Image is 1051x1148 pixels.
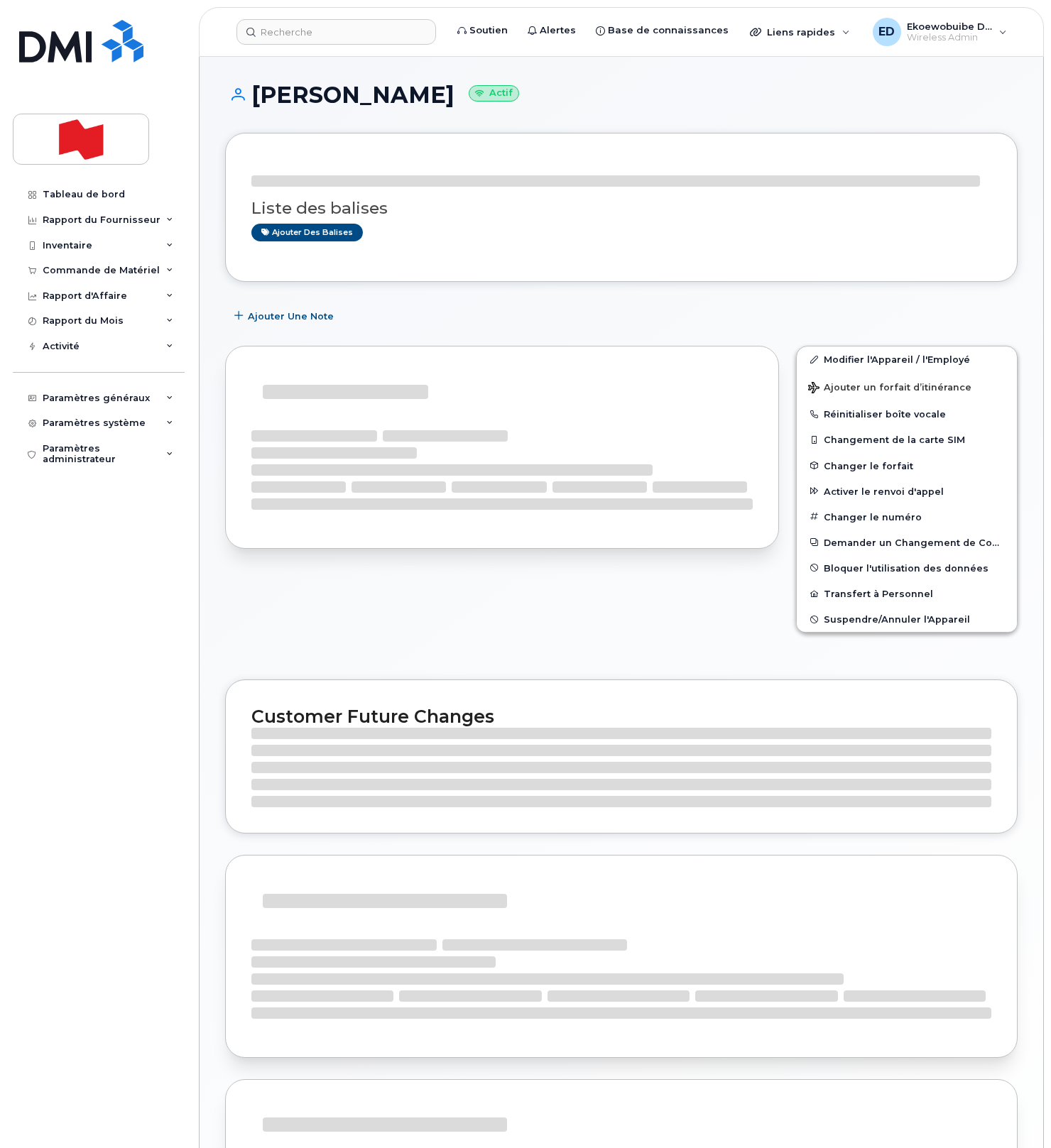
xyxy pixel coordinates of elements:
[797,346,1017,372] a: Modifier l'Appareil / l'Employé
[797,479,1017,504] button: Activer le renvoi d'appel
[824,486,944,496] span: Activer le renvoi d'appel
[797,427,1017,452] button: Changement de la carte SIM
[797,581,1017,606] button: Transfert à Personnel
[251,199,991,217] h3: Liste des balises
[797,504,1017,530] button: Changer le numéro
[797,555,1017,581] button: Bloquer l'utilisation des données
[824,614,970,625] span: Suspendre/Annuler l'Appareil
[248,310,334,323] span: Ajouter une Note
[251,224,363,241] a: Ajouter des balises
[251,706,991,727] h2: Customer Future Changes
[225,82,1018,107] h1: [PERSON_NAME]
[797,372,1017,401] button: Ajouter un forfait d’itinérance
[797,401,1017,427] button: Réinitialiser boîte vocale
[808,382,971,395] span: Ajouter un forfait d’itinérance
[225,303,346,329] button: Ajouter une Note
[797,606,1017,632] button: Suspendre/Annuler l'Appareil
[469,85,519,102] small: Actif
[824,460,913,471] span: Changer le forfait
[797,453,1017,479] button: Changer le forfait
[797,530,1017,555] button: Demander un Changement de Compte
